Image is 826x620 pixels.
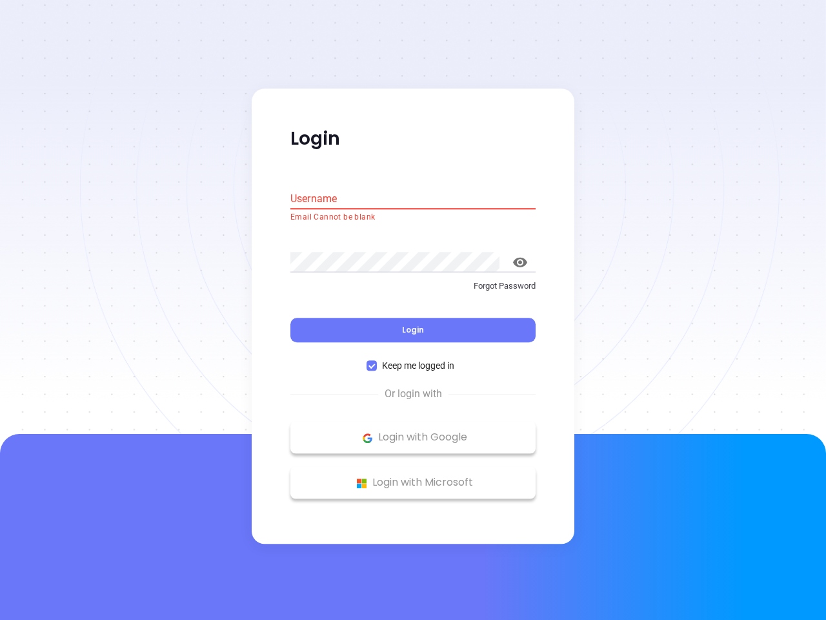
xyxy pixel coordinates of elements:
img: Google Logo [359,430,376,446]
p: Login [290,127,536,150]
button: Microsoft Logo Login with Microsoft [290,467,536,499]
p: Forgot Password [290,280,536,293]
span: Or login with [378,387,448,402]
img: Microsoft Logo [354,475,370,491]
span: Keep me logged in [377,359,459,373]
span: Login [402,325,424,336]
p: Login with Microsoft [297,473,529,493]
button: toggle password visibility [505,247,536,278]
p: Email Cannot be blank [290,211,536,224]
a: Forgot Password [290,280,536,303]
button: Google Logo Login with Google [290,422,536,454]
p: Login with Google [297,428,529,448]
button: Login [290,318,536,343]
